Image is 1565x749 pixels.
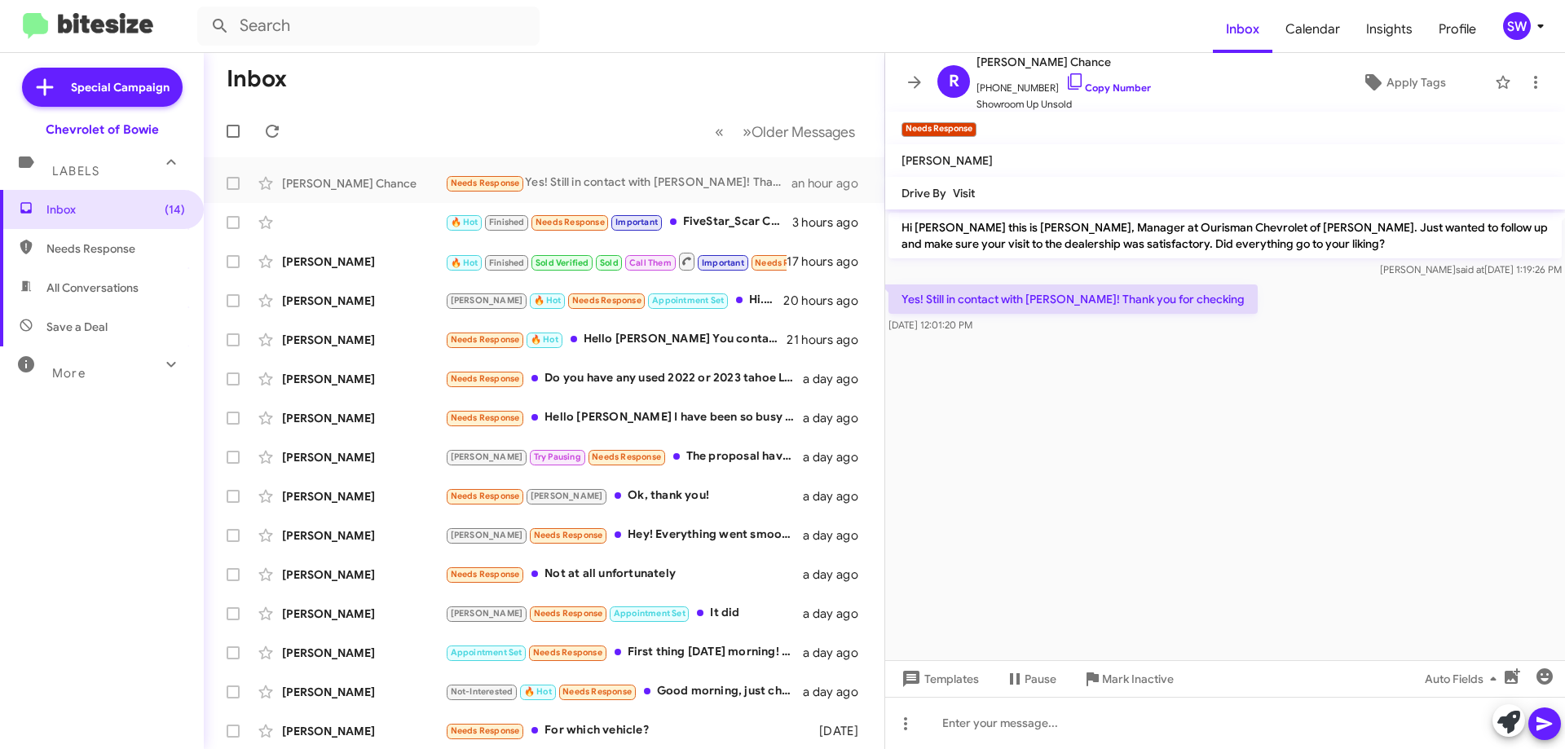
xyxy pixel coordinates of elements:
a: Profile [1426,6,1489,53]
button: Templates [885,664,992,694]
a: Inbox [1213,6,1272,53]
span: Finished [489,258,525,268]
span: [PERSON_NAME] [451,608,523,619]
div: a day ago [803,606,871,622]
div: a day ago [803,527,871,544]
div: Yes! Still in contact with [PERSON_NAME]! Thank you for checking [445,174,791,192]
div: [PERSON_NAME] [282,410,445,426]
span: Needs Response [572,295,641,306]
span: Older Messages [752,123,855,141]
span: 🔥 Hot [451,258,478,268]
span: Needs Response [534,608,603,619]
span: Needs Response [536,217,605,227]
div: [PERSON_NAME] [282,723,445,739]
span: Needs Response [451,725,520,736]
span: said at [1456,263,1484,275]
p: Yes! Still in contact with [PERSON_NAME]! Thank you for checking [888,284,1258,314]
div: [PERSON_NAME] [282,645,445,661]
h1: Inbox [227,66,287,92]
span: Templates [898,664,979,694]
span: More [52,366,86,381]
span: [PERSON_NAME] [DATE] 1:19:26 PM [1380,263,1562,275]
div: [PERSON_NAME] [282,293,445,309]
span: [PERSON_NAME] [902,153,993,168]
div: Do you have any used 2022 or 2023 tahoe LT? Thank you [445,369,803,388]
button: Previous [705,115,734,148]
div: [PERSON_NAME] [282,488,445,504]
nav: Page navigation example [706,115,865,148]
span: Needs Response [534,530,603,540]
a: Copy Number [1065,82,1151,94]
button: Mark Inactive [1069,664,1187,694]
span: [PERSON_NAME] Chance [976,52,1151,72]
span: Important [615,217,658,227]
span: Not-Interested [451,686,514,697]
span: [PERSON_NAME] [531,491,603,501]
span: Needs Response [451,178,520,188]
div: It did [445,604,803,623]
div: [PERSON_NAME] [282,606,445,622]
span: » [743,121,752,142]
div: a day ago [803,684,871,700]
div: Hello [PERSON_NAME] I have been so busy they I haven't had time to get a new car. What 6 cylinder... [445,408,803,427]
small: Needs Response [902,122,976,137]
div: a day ago [803,449,871,465]
div: [PERSON_NAME] [282,527,445,544]
span: Needs Response [451,412,520,423]
span: All Conversations [46,280,139,296]
span: Sold Verified [536,258,589,268]
div: 17 hours ago [787,253,871,270]
div: [DATE] [811,723,871,739]
div: [PERSON_NAME] [282,566,445,583]
div: a day ago [803,566,871,583]
div: a day ago [803,371,871,387]
span: (14) [165,201,185,218]
span: [PHONE_NUMBER] [976,72,1151,96]
a: Special Campaign [22,68,183,107]
span: Needs Response [533,647,602,658]
span: Pause [1025,664,1056,694]
span: Save a Deal [46,319,108,335]
span: Needs Response [592,452,661,462]
span: Sold [600,258,619,268]
div: an hour ago [791,175,871,192]
div: Hey! Everything went smooth besides the trade in offer for my current truck. Not happy with that ... [445,526,803,544]
span: Appointment Set [614,608,686,619]
button: Pause [992,664,1069,694]
span: Needs Response [451,491,520,501]
span: Needs Response [755,258,824,268]
span: Auto Fields [1425,664,1503,694]
span: 🔥 Hot [451,217,478,227]
div: Hello [PERSON_NAME] You contact me about my truck a few months ago. I have some issues with my tr... [445,330,787,349]
a: Calendar [1272,6,1353,53]
span: R [949,68,959,95]
span: [DATE] 12:01:20 PM [888,319,972,331]
span: 🔥 Hot [534,295,562,306]
div: [PERSON_NAME] [282,253,445,270]
div: [PERSON_NAME] [282,449,445,465]
button: Apply Tags [1320,68,1487,97]
div: [PERSON_NAME] [282,371,445,387]
div: a day ago [803,410,871,426]
div: [PERSON_NAME] [282,332,445,348]
div: Chevrolet of Bowie [46,121,159,138]
div: I have funeral at 11 am, can we switch to [DATE]? [445,251,787,271]
span: [PERSON_NAME] [451,530,523,540]
div: Not at all unfortunately [445,565,803,584]
a: Insights [1353,6,1426,53]
span: Apply Tags [1386,68,1446,97]
span: [PERSON_NAME] [451,452,523,462]
button: Next [733,115,865,148]
div: SW [1503,12,1531,40]
span: 🔥 Hot [524,686,552,697]
button: SW [1489,12,1547,40]
span: « [715,121,724,142]
span: Appointment Set [652,295,724,306]
div: Good morning, just checking to make sure I have my schedule correct. What is my scheduled time? [445,682,803,701]
span: Inbox [46,201,185,218]
div: 3 hours ago [792,214,871,231]
span: Try Pausing [534,452,581,462]
div: [PERSON_NAME] Chance [282,175,445,192]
